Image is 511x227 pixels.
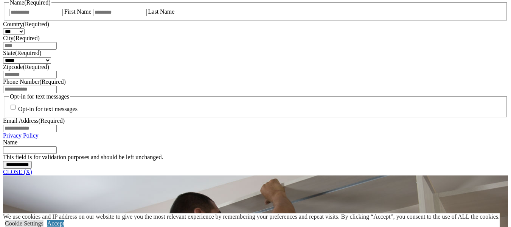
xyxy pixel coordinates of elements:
[39,117,65,124] span: (Required)
[148,8,175,15] label: Last Name
[3,213,500,220] div: We use cookies and IP address on our website to give you the most relevant experience by remember...
[3,132,39,139] a: Privacy Policy
[3,78,66,85] label: Phone Number
[47,220,64,227] a: Accept
[3,117,65,124] label: Email Address
[3,154,508,161] div: This field is for validation purposes and should be left unchanged.
[3,139,17,146] label: Name
[3,64,49,70] label: Zipcode
[14,35,40,41] span: (Required)
[39,78,65,85] span: (Required)
[3,21,49,27] label: Country
[3,169,32,175] a: CLOSE (X)
[18,106,78,113] label: Opt-in for text messages
[3,50,41,56] label: State
[23,21,49,27] span: (Required)
[15,50,41,56] span: (Required)
[5,220,43,227] a: Cookie Settings
[9,93,70,100] legend: Opt-in for text messages
[23,64,49,70] span: (Required)
[3,35,40,41] label: City
[64,8,92,15] label: First Name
